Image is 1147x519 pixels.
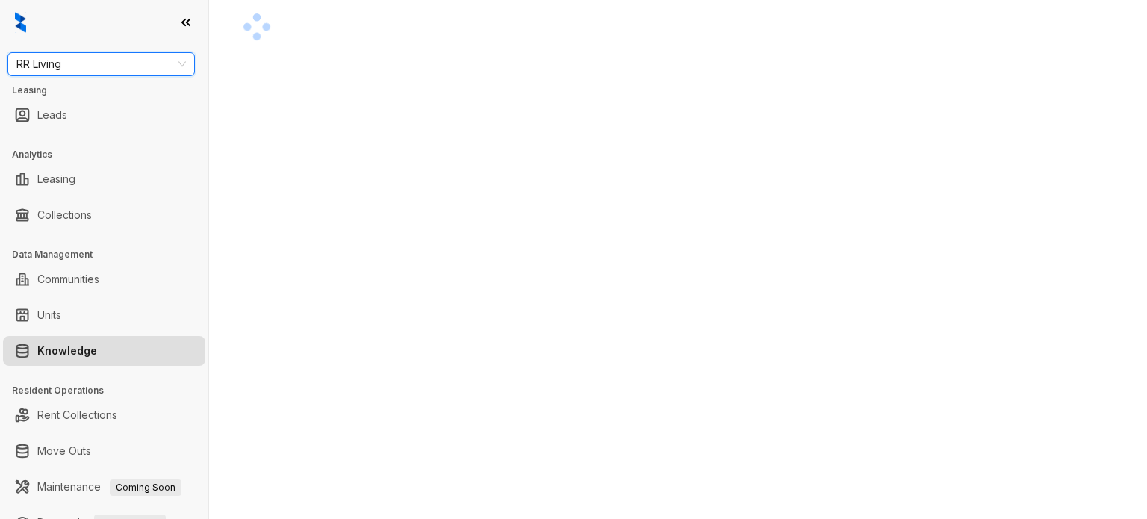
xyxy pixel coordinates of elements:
a: Leads [37,100,67,130]
li: Leads [3,100,205,130]
h3: Analytics [12,148,208,161]
a: Rent Collections [37,400,117,430]
li: Collections [3,200,205,230]
a: Communities [37,264,99,294]
a: Leasing [37,164,75,194]
li: Move Outs [3,436,205,466]
h3: Leasing [12,84,208,97]
span: RR Living [16,53,186,75]
h3: Data Management [12,248,208,261]
li: Rent Collections [3,400,205,430]
li: Communities [3,264,205,294]
h3: Resident Operations [12,384,208,397]
a: Collections [37,200,92,230]
li: Maintenance [3,472,205,502]
a: Move Outs [37,436,91,466]
li: Leasing [3,164,205,194]
li: Units [3,300,205,330]
a: Units [37,300,61,330]
img: logo [15,12,26,33]
li: Knowledge [3,336,205,366]
span: Coming Soon [110,479,181,496]
a: Knowledge [37,336,97,366]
